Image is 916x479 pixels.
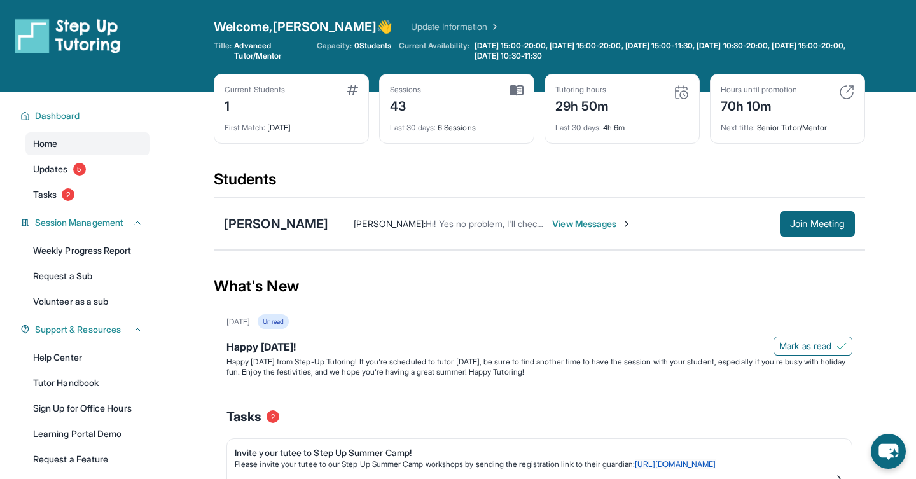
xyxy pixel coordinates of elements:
[30,109,142,122] button: Dashboard
[25,239,150,262] a: Weekly Progress Report
[390,85,422,95] div: Sessions
[214,18,393,36] span: Welcome, [PERSON_NAME] 👋
[390,95,422,115] div: 43
[235,459,834,469] p: Please invite your tutee to our Step Up Summer Camp workshops by sending the registration link to...
[35,109,80,122] span: Dashboard
[214,41,232,61] span: Title:
[62,188,74,201] span: 2
[226,357,852,377] p: Happy [DATE] from Step-Up Tutoring! If you're scheduled to tutor [DATE], be sure to find another ...
[235,447,834,459] div: Invite your tutee to Step Up Summer Camp!
[475,41,863,61] span: [DATE] 15:00-20:00, [DATE] 15:00-20:00, [DATE] 15:00-11:30, [DATE] 10:30-20:00, [DATE] 15:00-20:0...
[487,20,500,33] img: Chevron Right
[25,422,150,445] a: Learning Portal Demo
[25,448,150,471] a: Request a Feature
[780,211,855,237] button: Join Meeting
[674,85,689,100] img: card
[871,434,906,469] button: chat-button
[721,123,755,132] span: Next title :
[721,95,797,115] div: 70h 10m
[836,341,847,351] img: Mark as read
[25,265,150,288] a: Request a Sub
[317,41,352,51] span: Capacity:
[347,85,358,95] img: card
[555,85,609,95] div: Tutoring hours
[214,258,865,314] div: What's New
[25,132,150,155] a: Home
[399,41,469,61] span: Current Availability:
[25,397,150,420] a: Sign Up for Office Hours
[635,459,716,469] a: [URL][DOMAIN_NAME]
[839,85,854,100] img: card
[15,18,121,53] img: logo
[33,188,57,201] span: Tasks
[472,41,865,61] a: [DATE] 15:00-20:00, [DATE] 15:00-20:00, [DATE] 15:00-11:30, [DATE] 10:30-20:00, [DATE] 15:00-20:0...
[33,163,68,176] span: Updates
[73,163,86,176] span: 5
[267,410,279,423] span: 2
[25,290,150,313] a: Volunteer as a sub
[226,408,261,426] span: Tasks
[30,216,142,229] button: Session Management
[552,218,632,230] span: View Messages
[225,85,285,95] div: Current Students
[555,115,689,133] div: 4h 6m
[35,323,121,336] span: Support & Resources
[354,218,426,229] span: [PERSON_NAME] :
[30,323,142,336] button: Support & Resources
[555,123,601,132] span: Last 30 days :
[411,20,500,33] a: Update Information
[225,115,358,133] div: [DATE]
[33,137,57,150] span: Home
[234,41,309,61] span: Advanced Tutor/Mentor
[224,215,328,233] div: [PERSON_NAME]
[225,123,265,132] span: First Match :
[774,337,852,356] button: Mark as read
[25,183,150,206] a: Tasks2
[790,220,845,228] span: Join Meeting
[25,371,150,394] a: Tutor Handbook
[226,339,852,357] div: Happy [DATE]!
[214,169,865,197] div: Students
[779,340,831,352] span: Mark as read
[721,85,797,95] div: Hours until promotion
[354,41,392,51] span: 0 Students
[225,95,285,115] div: 1
[510,85,524,96] img: card
[426,218,634,229] span: Hi! Yes no problem, I'll check in with you next week!
[390,123,436,132] span: Last 30 days :
[258,314,288,329] div: Unread
[555,95,609,115] div: 29h 50m
[35,216,123,229] span: Session Management
[390,115,524,133] div: 6 Sessions
[621,219,632,229] img: Chevron-Right
[25,158,150,181] a: Updates5
[721,115,854,133] div: Senior Tutor/Mentor
[25,346,150,369] a: Help Center
[226,317,250,327] div: [DATE]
